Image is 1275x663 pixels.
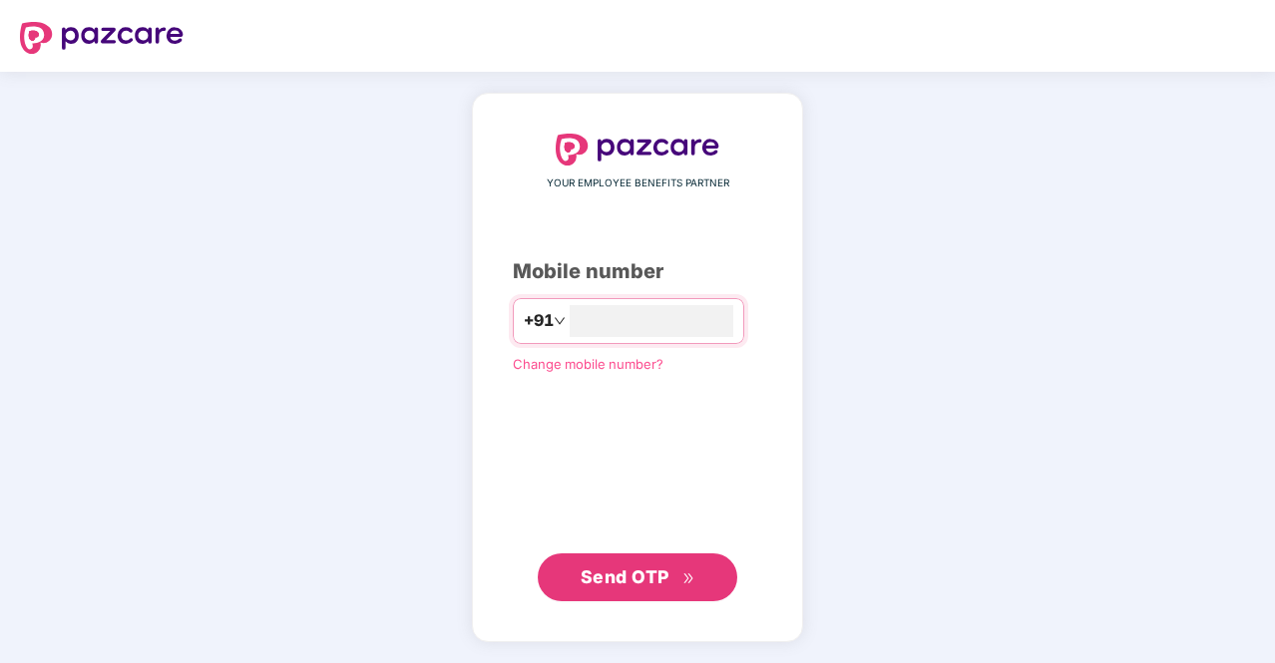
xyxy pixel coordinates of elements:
[513,256,762,287] div: Mobile number
[513,356,663,372] a: Change mobile number?
[547,175,729,191] span: YOUR EMPLOYEE BENEFITS PARTNER
[581,566,669,587] span: Send OTP
[556,134,719,166] img: logo
[554,315,566,327] span: down
[682,572,695,585] span: double-right
[524,308,554,333] span: +91
[538,553,737,601] button: Send OTPdouble-right
[20,22,184,54] img: logo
